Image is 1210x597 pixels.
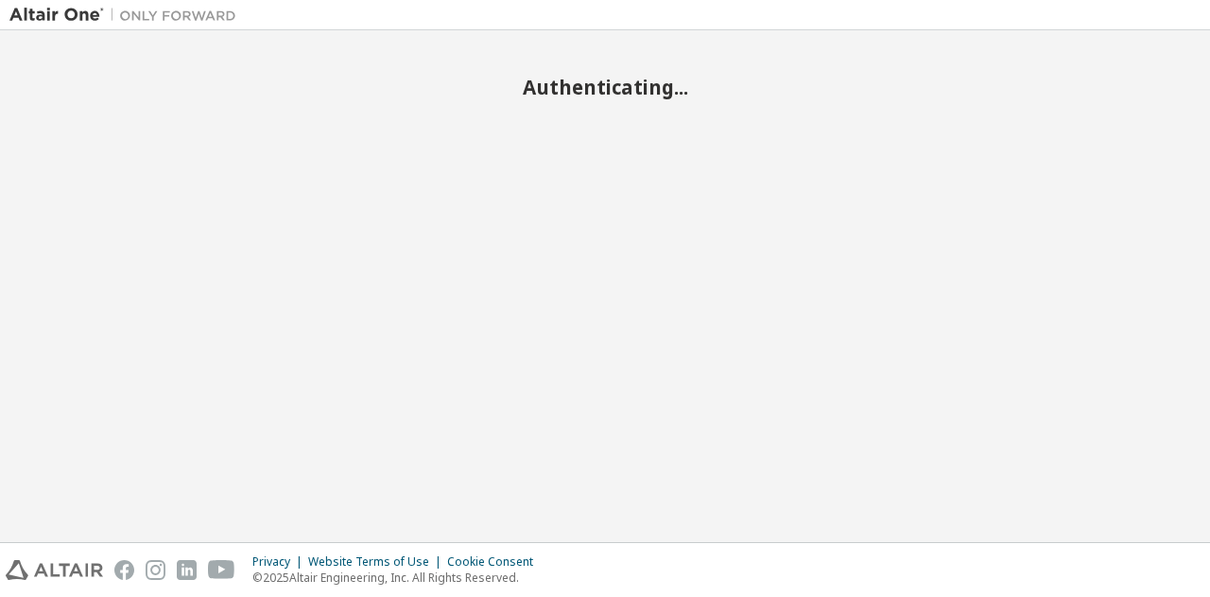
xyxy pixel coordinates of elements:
img: altair_logo.svg [6,560,103,580]
img: Altair One [9,6,246,25]
div: Privacy [252,554,308,570]
div: Cookie Consent [447,554,544,570]
div: Website Terms of Use [308,554,447,570]
img: facebook.svg [114,560,134,580]
img: instagram.svg [146,560,165,580]
img: linkedin.svg [177,560,197,580]
h2: Authenticating... [9,75,1201,99]
img: youtube.svg [208,560,235,580]
p: © 2025 Altair Engineering, Inc. All Rights Reserved. [252,570,544,586]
